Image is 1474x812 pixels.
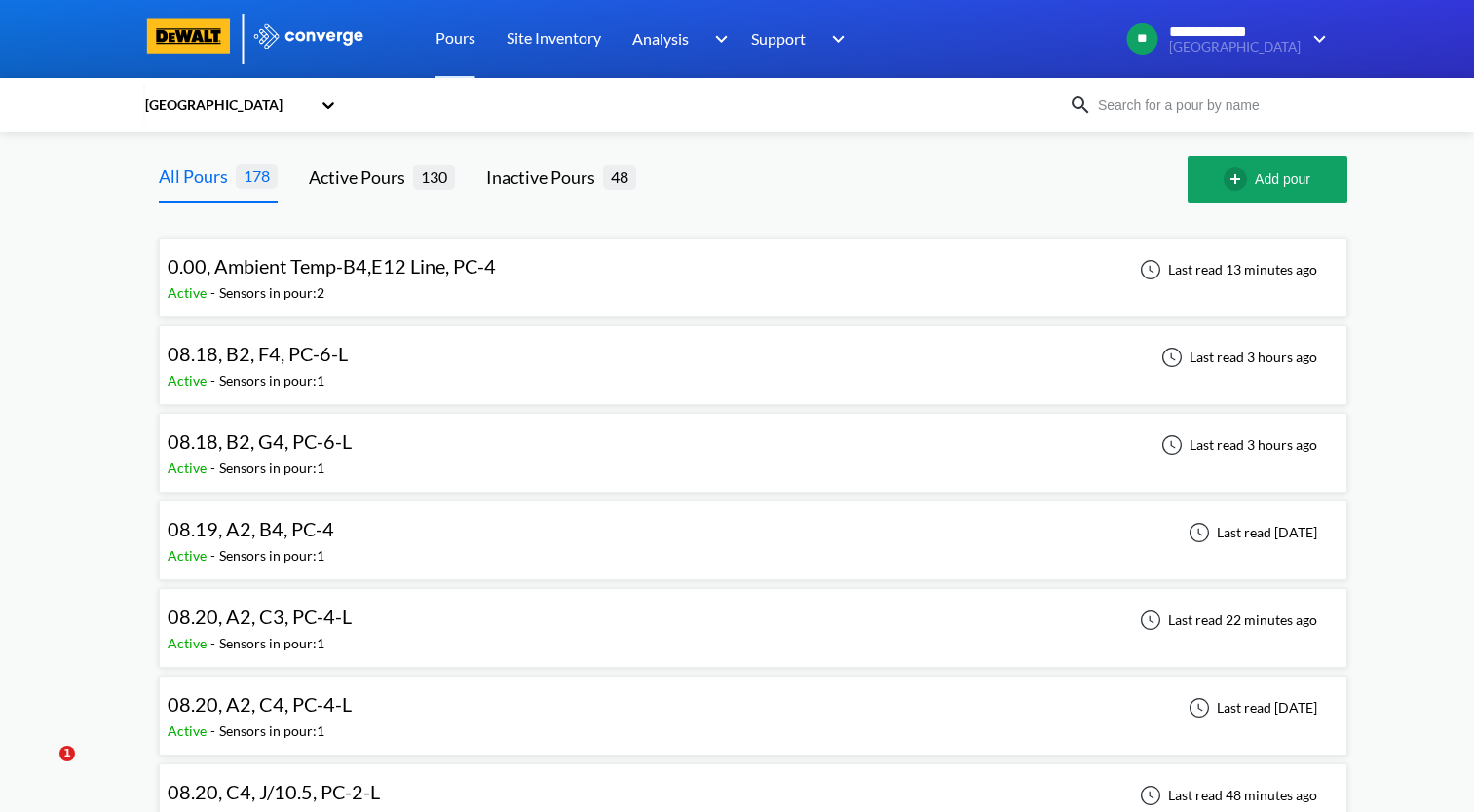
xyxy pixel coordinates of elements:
[252,23,365,49] img: logo_ewhite.svg
[210,547,219,564] span: -
[236,164,278,188] span: 178
[701,27,733,51] img: downArrow.svg
[1069,93,1092,117] img: icon-search.svg
[168,780,380,803] span: 08.20, C4, J/10.5, PC-2-L
[168,460,210,476] span: Active
[159,698,1347,715] a: 08.20, A2, C4, PC-4-LActive-Sensors in pour:1Last read [DATE]
[1224,167,1255,191] img: add-circle-outline.svg
[159,523,1347,539] a: 08.19, A2, B4, PC-4Active-Sensors in pour:1Last read [DATE]
[168,284,210,301] span: Active
[603,165,636,189] span: 48
[168,635,210,651] span: Active
[1301,27,1332,51] img: downArrow.svg
[219,633,324,654] div: Sensors in pour: 1
[168,722,210,739] span: Active
[219,545,324,567] div: Sensors in pour: 1
[168,254,496,277] span: 0.00, Ambient Temp-B4,E12 Line, PC-4
[1151,433,1323,457] div: Last read 3 hours ago
[632,26,689,51] span: Analysis
[168,342,348,365] span: 08.18, B2, F4, PC-6-L
[1188,156,1347,203] button: Add pour
[1129,609,1323,632] div: Last read 22 minutes ago
[210,635,219,651] span: -
[210,284,219,301] span: -
[19,746,66,793] iframe: Intercom live chat
[1129,258,1323,281] div: Last read 13 minutes ago
[1129,784,1323,807] div: Last read 48 minutes ago
[168,429,352,453] span: 08.18, B2, G4, PC-6-L
[819,27,850,51] img: downArrow.svg
[219,458,324,479] div: Sensors in pour: 1
[1178,696,1323,720] div: Last read [DATE]
[1092,94,1328,116] input: Search for a pour by name
[168,517,334,540] span: 08.19, A2, B4, PC-4
[751,26,806,51] span: Support
[1178,521,1323,544] div: Last read [DATE]
[309,164,413,191] div: Active Pours
[168,372,210,388] span: Active
[219,282,324,304] div: Sensors in pour: 2
[219,370,324,391] div: Sensors in pour: 1
[210,460,219,476] span: -
[486,164,603,191] div: Inactive Pours
[168,692,352,716] span: 08.20, A2, C4, PC-4-L
[168,605,352,628] span: 08.20, A2, C3, PC-4-L
[1169,40,1301,55] span: [GEOGRAPHIC_DATA]
[159,786,1347,802] a: 08.20, C4, J/10.5, PC-2-LActive-Sensors in pour:1Last read 48 minutes ago
[143,94,311,116] div: [GEOGRAPHIC_DATA]
[210,372,219,388] span: -
[159,610,1347,627] a: 08.20, A2, C3, PC-4-LActive-Sensors in pour:1Last read 22 minutes ago
[59,746,75,761] span: 1
[413,165,455,189] span: 130
[219,720,324,742] div: Sensors in pour: 1
[210,722,219,739] span: -
[159,348,1347,364] a: 08.18, B2, F4, PC-6-LActive-Sensors in pour:1Last read 3 hours ago
[168,547,210,564] span: Active
[159,435,1347,452] a: 08.18, B2, G4, PC-6-LActive-Sensors in pour:1Last read 3 hours ago
[1151,346,1323,369] div: Last read 3 hours ago
[143,18,235,54] img: logo-dewalt.svg
[159,260,1347,277] a: 0.00, Ambient Temp-B4,E12 Line, PC-4Active-Sensors in pour:2Last read 13 minutes ago
[159,163,236,190] div: All Pours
